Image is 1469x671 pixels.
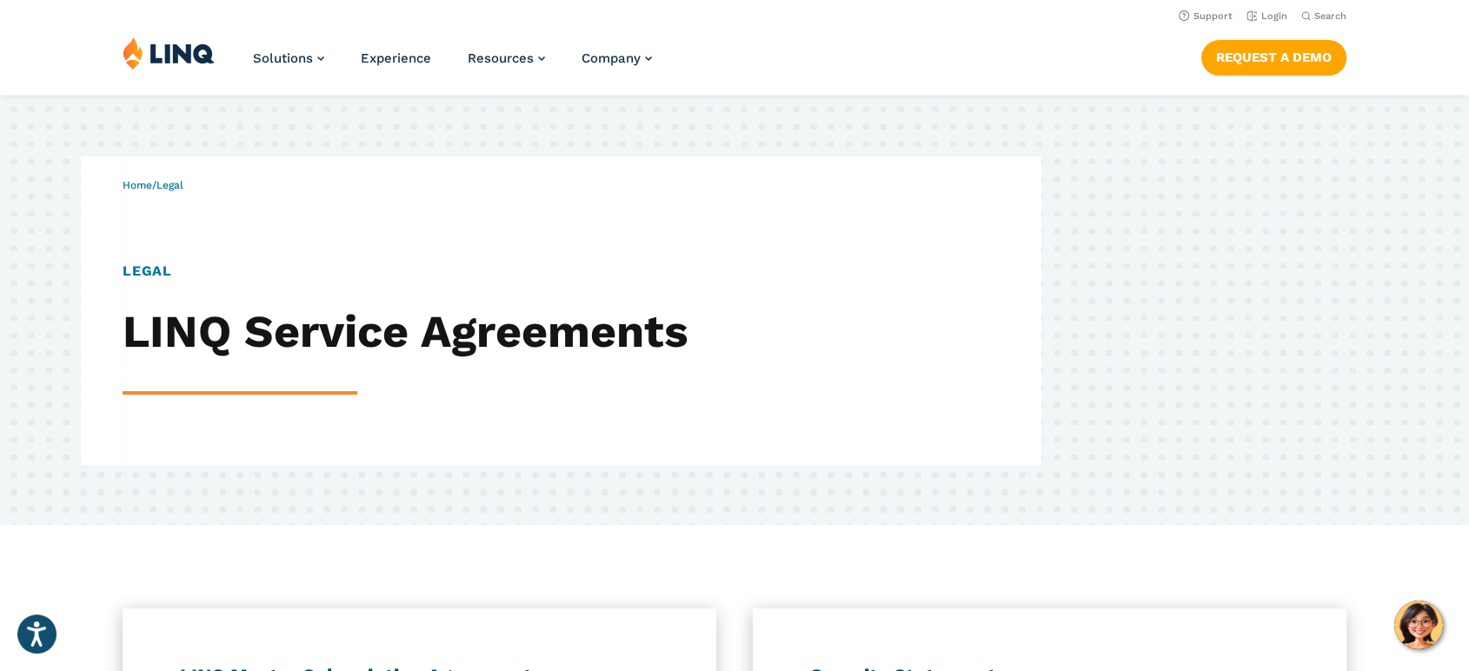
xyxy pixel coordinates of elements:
a: Experience [361,50,431,66]
span: Search [1314,10,1346,22]
button: Open Search Bar [1301,10,1346,23]
span: Solutions [253,50,313,66]
h1: LEGAL [123,261,688,282]
a: Company [582,50,652,66]
a: Resources [468,50,545,66]
span: Legal [156,179,183,191]
img: LINQ | K‑12 Software [123,37,215,70]
span: / [123,179,183,191]
span: Resources [468,50,534,66]
nav: Primary Navigation [253,37,652,94]
button: Hello, have a question? Let’s chat. [1394,601,1443,649]
a: Login [1246,10,1287,22]
a: Support [1179,10,1233,22]
a: Request a Demo [1201,40,1346,75]
h2: LINQ Service Agreements [123,306,688,358]
nav: Button Navigation [1201,37,1346,75]
a: Solutions [253,50,324,66]
span: Company [582,50,641,66]
a: Home [123,179,152,191]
